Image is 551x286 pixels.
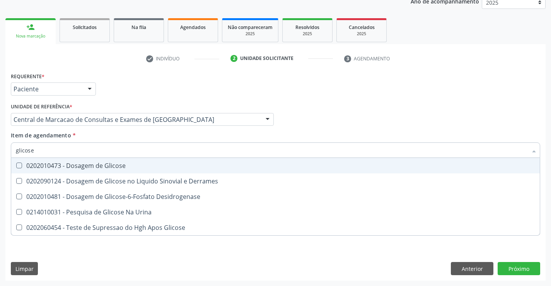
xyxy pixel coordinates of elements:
div: 2 [230,55,237,62]
button: Próximo [498,262,540,275]
div: 2025 [228,31,273,37]
input: Buscar por procedimentos [16,142,527,158]
span: Paciente [14,85,80,93]
span: Não compareceram [228,24,273,31]
div: 0202010473 - Dosagem de Glicose [16,163,535,169]
div: Nova marcação [11,33,50,39]
div: 0214010031 - Pesquisa de Glicose Na Urina [16,209,535,215]
span: Solicitados [73,24,97,31]
label: Requerente [11,70,44,82]
button: Limpar [11,262,38,275]
span: Na fila [131,24,146,31]
span: Central de Marcacao de Consultas e Exames de [GEOGRAPHIC_DATA] [14,116,258,123]
div: 0202060454 - Teste de Supressao do Hgh Apos Glicose [16,224,535,231]
div: 2025 [288,31,327,37]
div: 0202090124 - Dosagem de Glicose no Liquido Sinovial e Derrames [16,178,535,184]
label: Unidade de referência [11,101,72,113]
div: 2025 [342,31,381,37]
button: Anterior [451,262,493,275]
span: Resolvidos [295,24,319,31]
span: Agendados [180,24,206,31]
div: 0202010481 - Dosagem de Glicose-6-Fosfato Desidrogenase [16,194,535,200]
span: Item de agendamento [11,132,71,139]
div: person_add [26,23,35,31]
div: Unidade solicitante [240,55,293,62]
span: Cancelados [349,24,375,31]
